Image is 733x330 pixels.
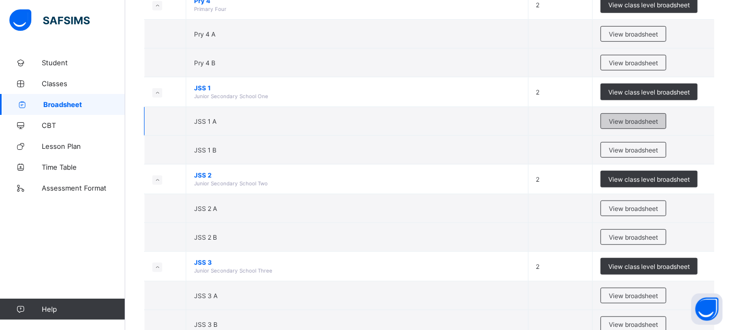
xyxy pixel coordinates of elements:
[194,59,215,67] span: Pry 4 B
[600,26,666,34] a: View broadsheet
[194,292,218,300] span: JSS 3 A
[600,171,698,179] a: View class level broadsheet
[194,205,217,213] span: JSS 2 A
[194,321,218,328] span: JSS 3 B
[42,184,125,192] span: Assessment Format
[536,1,540,9] span: 2
[536,175,540,183] span: 2
[608,175,690,183] span: View class level broadsheet
[194,146,217,154] span: JSS 1 B
[42,163,125,171] span: Time Table
[609,30,658,38] span: View broadsheet
[600,84,698,91] a: View class level broadsheet
[536,263,540,270] span: 2
[608,88,690,96] span: View class level broadsheet
[600,113,666,121] a: View broadsheet
[609,146,658,154] span: View broadsheet
[42,79,125,88] span: Classes
[609,117,658,125] span: View broadsheet
[609,292,658,300] span: View broadsheet
[42,142,125,150] span: Lesson Plan
[608,1,690,9] span: View class level broadsheet
[194,117,217,125] span: JSS 1 A
[194,258,520,266] span: JSS 3
[609,233,658,241] span: View broadsheet
[608,263,690,270] span: View class level broadsheet
[194,84,520,92] span: JSS 1
[194,6,226,12] span: Primary Four
[536,88,540,96] span: 2
[194,171,520,179] span: JSS 2
[600,55,666,63] a: View broadsheet
[600,201,666,208] a: View broadsheet
[194,233,217,241] span: JSS 2 B
[600,258,698,266] a: View class level broadsheet
[43,100,125,109] span: Broadsheet
[194,267,272,274] span: Junior Secondary School Three
[600,316,666,324] a: View broadsheet
[691,293,723,325] button: Open asap
[194,180,268,186] span: Junior Secondary School Two
[600,288,666,296] a: View broadsheet
[42,305,125,313] span: Help
[609,205,658,213] span: View broadsheet
[600,142,666,150] a: View broadsheet
[609,321,658,328] span: View broadsheet
[42,121,125,129] span: CBT
[194,93,268,99] span: Junior Secondary School One
[600,229,666,237] a: View broadsheet
[42,58,125,67] span: Student
[194,30,215,38] span: Pry 4 A
[609,59,658,67] span: View broadsheet
[9,9,90,31] img: safsims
